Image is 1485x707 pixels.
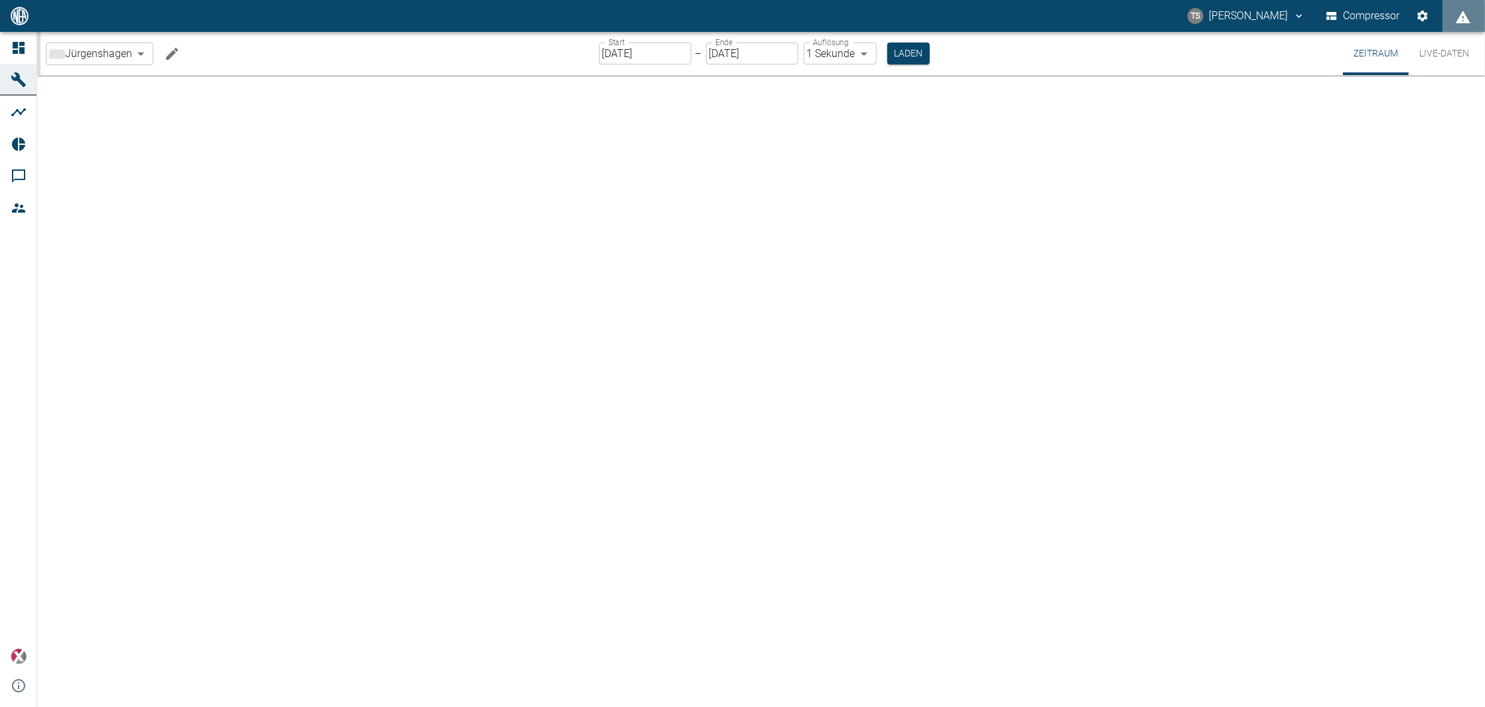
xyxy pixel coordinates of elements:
[608,37,625,48] label: Start
[887,43,930,64] button: Laden
[706,43,798,64] input: DD.MM.YYYY
[1343,32,1409,75] button: Zeitraum
[1324,4,1403,28] button: Compressor
[49,46,132,62] a: Jürgenshagen
[11,649,27,664] img: Xplore Logo
[599,43,691,64] input: DD.MM.YYYY
[65,46,132,61] span: Jürgenshagen
[813,37,849,48] label: Auflösung
[1187,8,1203,24] div: TS
[1411,4,1435,28] button: Einstellungen
[159,41,185,67] button: Machine bearbeiten
[1409,32,1480,75] button: Live-Daten
[1185,4,1307,28] button: timo.streitbuerger@arcanum-energy.de
[715,37,733,48] label: Ende
[695,46,702,61] p: –
[9,7,30,25] img: logo
[804,43,877,64] div: 1 Sekunde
